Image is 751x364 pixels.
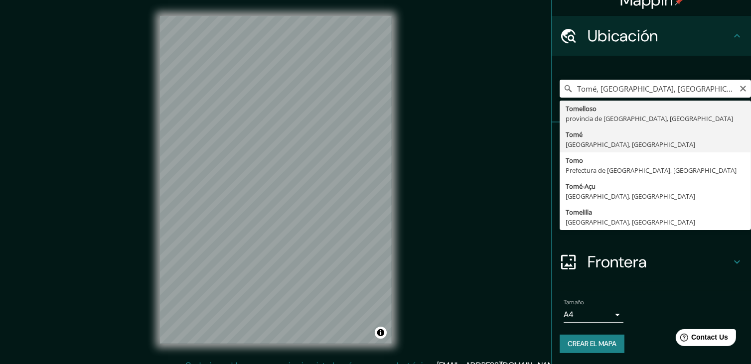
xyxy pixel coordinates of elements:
[160,16,392,344] canvas: Mapa
[375,327,387,339] button: Alternar atribución
[552,122,751,162] div: Pines
[566,114,745,123] div: provincia de [GEOGRAPHIC_DATA], [GEOGRAPHIC_DATA]
[588,26,731,46] h4: Ubicación
[566,155,745,165] div: Tomo
[564,298,584,307] label: Tamaño
[552,162,751,202] div: Estilo
[552,242,751,282] div: Frontera
[566,129,745,139] div: Tomé
[588,252,731,272] h4: Frontera
[560,80,751,98] input: Elige tu ciudad o área
[566,181,745,191] div: Tomé-Açu
[566,191,745,201] div: [GEOGRAPHIC_DATA], [GEOGRAPHIC_DATA]
[566,139,745,149] div: [GEOGRAPHIC_DATA], [GEOGRAPHIC_DATA]
[560,335,624,353] button: Crear el mapa
[552,16,751,56] div: Ubicación
[566,104,745,114] div: Tomelloso
[566,165,745,175] div: Prefectura de [GEOGRAPHIC_DATA], [GEOGRAPHIC_DATA]
[568,338,616,350] font: Crear el mapa
[552,202,751,242] div: Diseño
[739,83,747,93] button: Claro
[566,217,745,227] div: [GEOGRAPHIC_DATA], [GEOGRAPHIC_DATA]
[564,307,623,323] div: A4
[588,212,731,232] h4: Diseño
[566,207,745,217] div: Tomelilla
[662,325,740,353] iframe: Help widget launcher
